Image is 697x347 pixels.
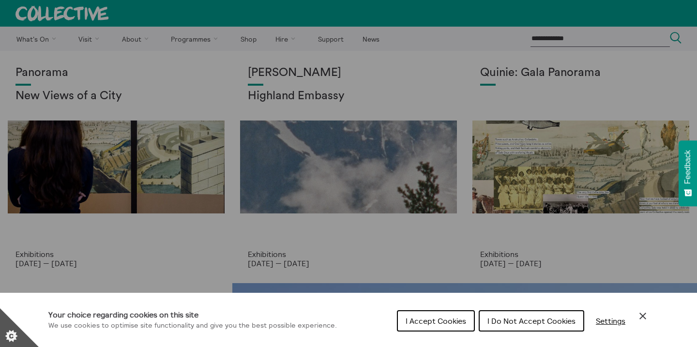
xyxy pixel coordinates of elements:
[487,316,576,326] span: I Do Not Accept Cookies
[588,311,633,331] button: Settings
[397,310,475,332] button: I Accept Cookies
[637,310,649,322] button: Close Cookie Control
[479,310,584,332] button: I Do Not Accept Cookies
[683,150,692,184] span: Feedback
[596,316,625,326] span: Settings
[48,320,337,331] p: We use cookies to optimise site functionality and give you the best possible experience.
[48,309,337,320] h1: Your choice regarding cookies on this site
[406,316,466,326] span: I Accept Cookies
[679,140,697,206] button: Feedback - Show survey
